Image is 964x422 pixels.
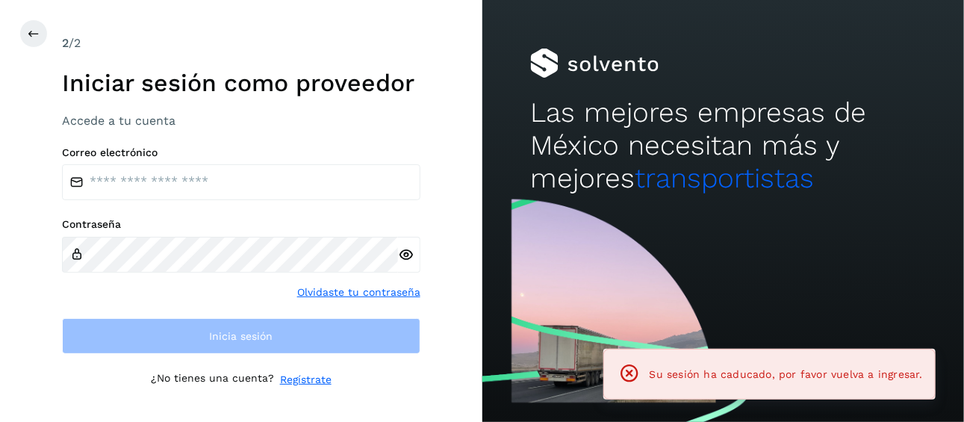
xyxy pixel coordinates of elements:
span: Inicia sesión [209,331,273,341]
span: 2 [62,36,69,50]
p: ¿No tienes una cuenta? [151,372,274,388]
h1: Iniciar sesión como proveedor [62,69,420,97]
h2: Las mejores empresas de México necesitan más y mejores [530,96,915,196]
h3: Accede a tu cuenta [62,114,420,128]
label: Correo electrónico [62,146,420,159]
a: Olvidaste tu contraseña [297,285,420,300]
span: transportistas [635,162,814,194]
button: Inicia sesión [62,318,420,354]
a: Regístrate [280,372,332,388]
label: Contraseña [62,218,420,231]
span: Su sesión ha caducado, por favor vuelva a ingresar. [650,368,923,380]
